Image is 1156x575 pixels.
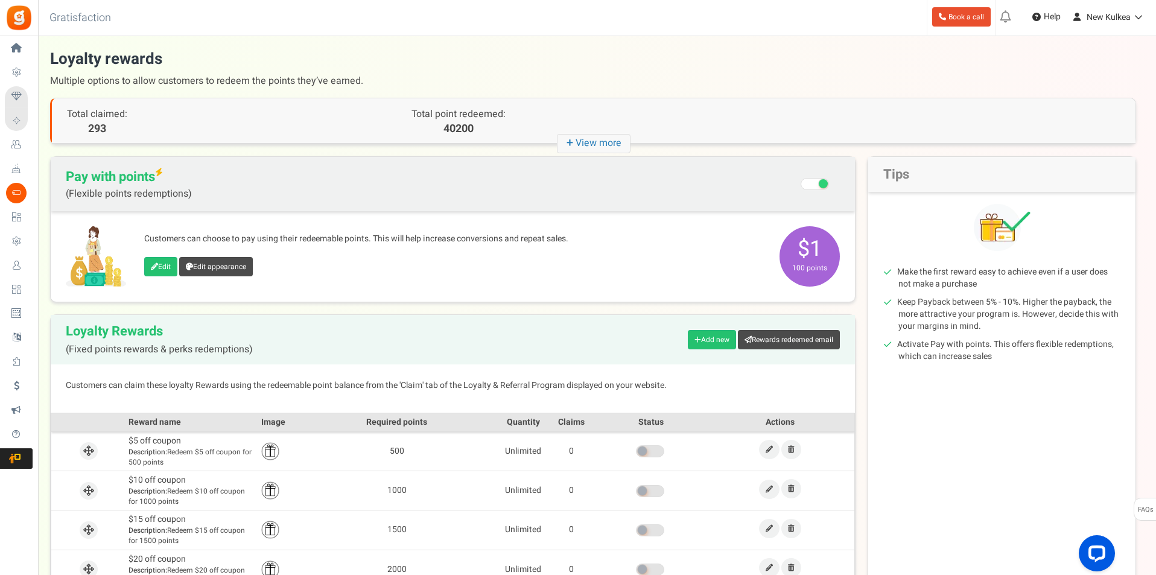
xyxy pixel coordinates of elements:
a: Book a call [932,7,991,27]
a: Remove [781,519,801,538]
span: Pay with points [66,169,192,199]
span: 293 [67,121,127,137]
a: Edit [759,480,780,499]
a: Rewards redeemed email [738,330,840,349]
span: Total claimed: [67,107,127,121]
span: Redeem $10 off coupon for 1000 points [129,486,255,507]
h2: Loyalty Rewards [66,324,253,355]
p: Total point redeemed: [323,107,594,121]
img: Tips [974,204,1031,251]
i: View more [557,134,630,153]
b: Description: [129,525,167,536]
td: 0 [547,510,595,550]
span: Help [1041,11,1061,23]
p: 40200 [323,121,594,137]
span: New Kulkea [1087,11,1131,24]
td: $10 off coupon [125,471,258,510]
a: Remove [781,479,801,498]
td: $5 off coupon [125,431,258,471]
span: $1 [780,226,840,287]
h3: Gratisfaction [36,6,124,30]
td: 1000 [294,471,499,510]
h1: Loyalty rewards [50,48,1136,92]
span: Redeem $15 off coupon for 1500 points [129,526,255,546]
a: Add new [688,330,736,349]
td: 0 [547,471,595,510]
td: Unlimited [499,431,547,471]
h2: Tips [868,157,1135,192]
img: Pay with points [66,226,126,287]
td: Unlimited [499,510,547,550]
th: Reward name [125,413,258,431]
span: FAQs [1137,498,1154,521]
th: Claims [547,413,595,431]
a: Edit [144,257,177,276]
img: Reward [261,521,279,539]
img: Reward [261,481,279,500]
a: Edit appearance [179,257,253,276]
span: Multiple options to allow customers to redeem the points they’ve earned. [50,70,1136,92]
td: 500 [294,431,499,471]
img: Reward [261,442,279,460]
td: 1500 [294,510,499,550]
small: 100 points [783,262,837,273]
strong: + [567,135,576,152]
span: (Flexible points redemptions) [66,188,192,199]
th: Image [258,413,294,431]
b: Description: [129,486,167,497]
a: Edit [759,440,780,459]
a: Help [1027,7,1065,27]
li: Activate Pay with points. This offers flexible redemptions, which can increase sales [898,338,1120,363]
li: Make the first reward easy to achieve even if a user does not make a purchase [898,266,1120,290]
th: Status [595,413,706,431]
th: Actions [707,413,855,431]
th: Quantity [499,413,547,431]
td: 0 [547,431,595,471]
span: (Fixed points rewards & perks redemptions) [66,345,253,355]
td: Unlimited [499,471,547,510]
td: $15 off coupon [125,510,258,550]
a: Remove [781,440,801,459]
p: Customers can choose to pay using their redeemable points. This will help increase conversions an... [144,233,767,245]
b: Description: [129,446,167,457]
img: Gratisfaction [5,4,33,31]
p: Customers can claim these loyalty Rewards using the redeemable point balance from the 'Claim' tab... [66,380,840,392]
span: Redeem $5 off coupon for 500 points [129,447,255,468]
a: Edit [759,519,780,538]
li: Keep Payback between 5% - 10%. Higher the payback, the more attractive your program is. However, ... [898,296,1120,332]
th: Required points [294,413,499,431]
